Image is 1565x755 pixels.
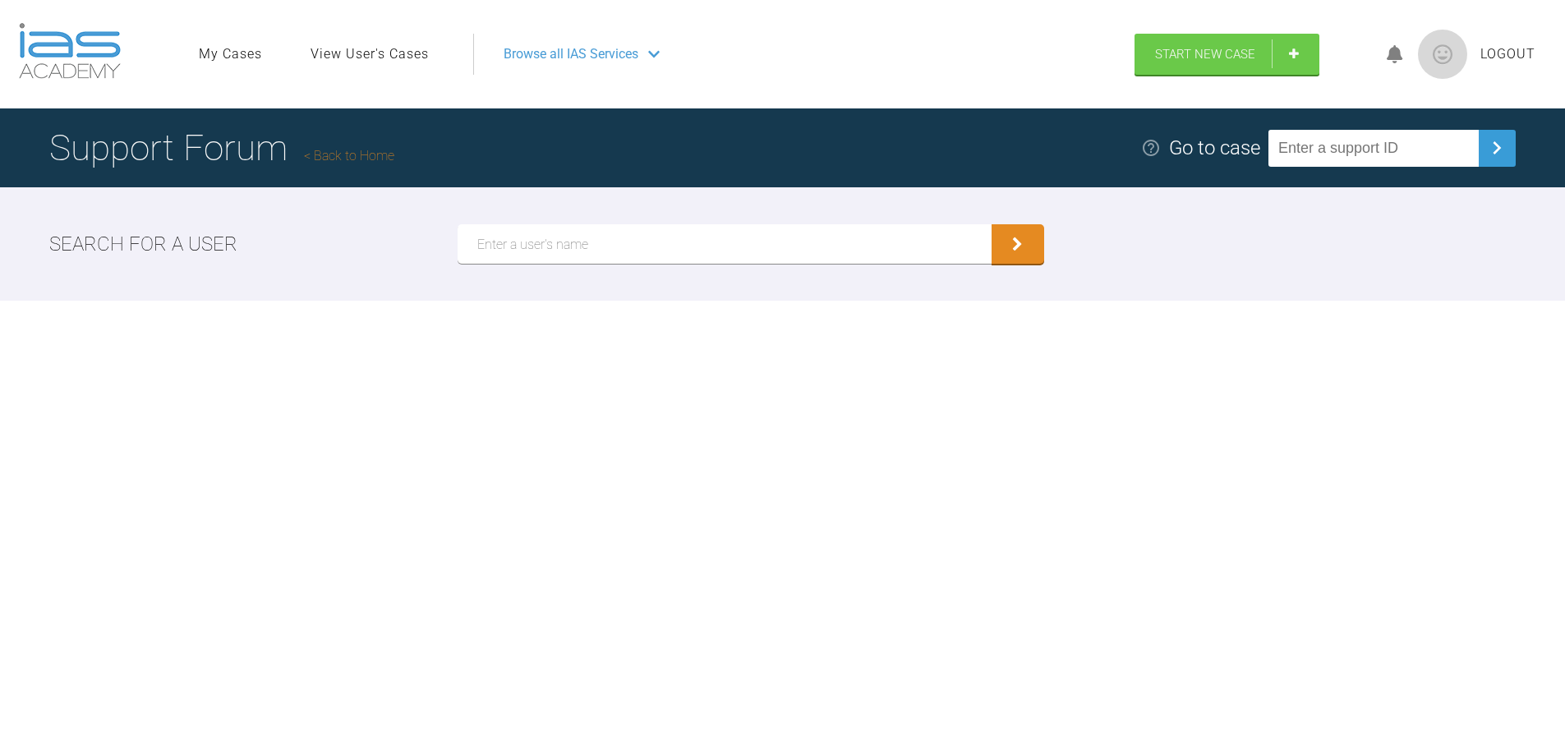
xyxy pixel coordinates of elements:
[1418,30,1467,79] img: profile.png
[458,224,992,264] input: Enter a user's name
[1484,135,1510,161] img: chevronRight.28bd32b0.svg
[199,44,262,65] a: My Cases
[1268,130,1479,167] input: Enter a support ID
[504,44,638,65] span: Browse all IAS Services
[1169,132,1260,163] div: Go to case
[49,119,394,177] h1: Support Forum
[1155,47,1255,62] span: Start New Case
[49,228,237,260] h2: Search for a user
[1135,34,1319,75] a: Start New Case
[311,44,429,65] a: View User's Cases
[19,23,121,79] img: logo-light.3e3ef733.png
[304,148,394,163] a: Back to Home
[1141,138,1161,158] img: help.e70b9f3d.svg
[1480,44,1535,65] a: Logout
